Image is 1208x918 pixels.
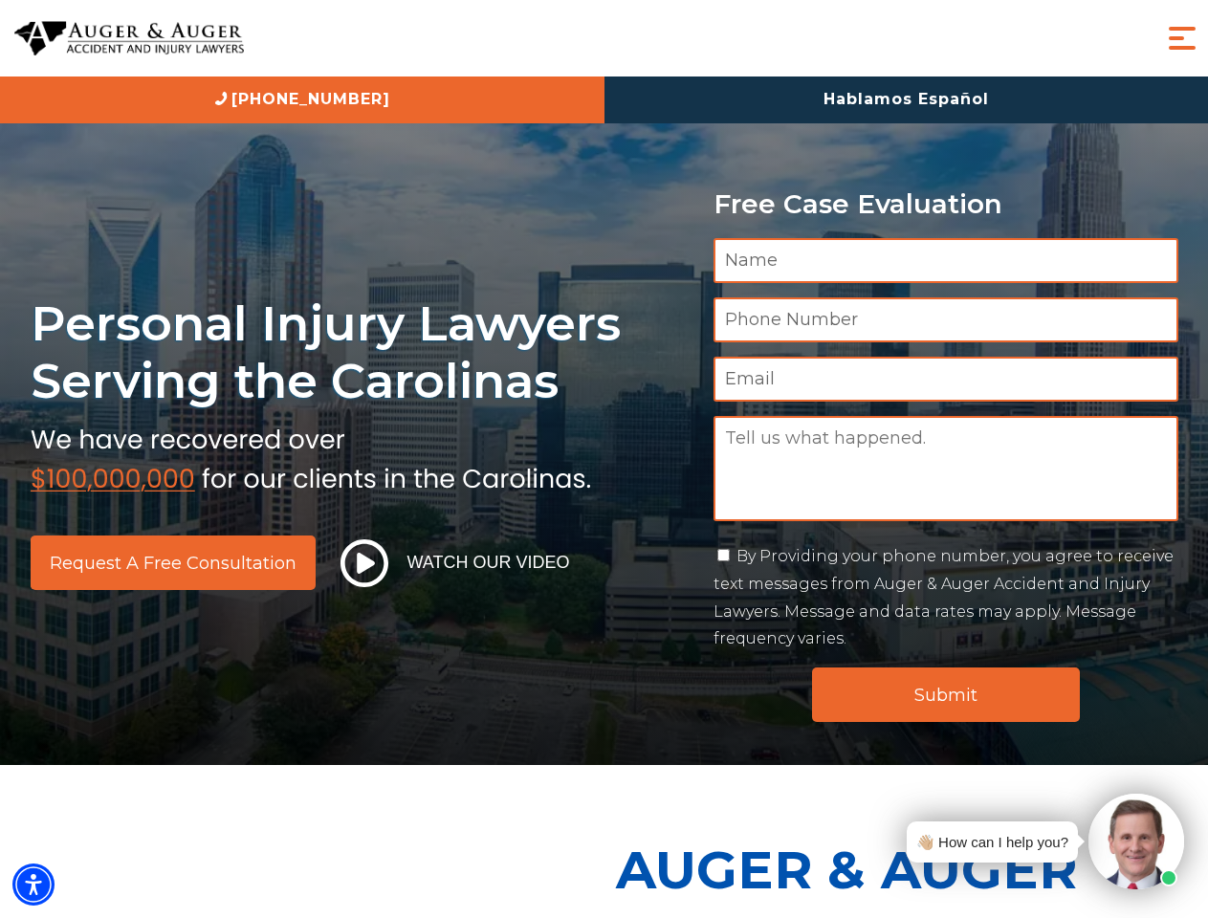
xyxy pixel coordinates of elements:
[335,538,576,588] button: Watch Our Video
[31,535,316,590] a: Request a Free Consultation
[14,21,244,56] img: Auger & Auger Accident and Injury Lawyers Logo
[714,189,1178,219] p: Free Case Evaluation
[714,547,1174,647] label: By Providing your phone number, you agree to receive text messages from Auger & Auger Accident an...
[31,295,691,410] h1: Personal Injury Lawyers Serving the Carolinas
[812,667,1080,722] input: Submit
[616,822,1197,917] p: Auger & Auger
[714,297,1178,342] input: Phone Number
[1163,19,1201,57] button: Menu
[50,555,297,572] span: Request a Free Consultation
[916,829,1068,855] div: 👋🏼 How can I help you?
[1088,794,1184,889] img: Intaker widget Avatar
[714,238,1178,283] input: Name
[31,420,591,492] img: sub text
[12,863,55,906] div: Accessibility Menu
[714,357,1178,402] input: Email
